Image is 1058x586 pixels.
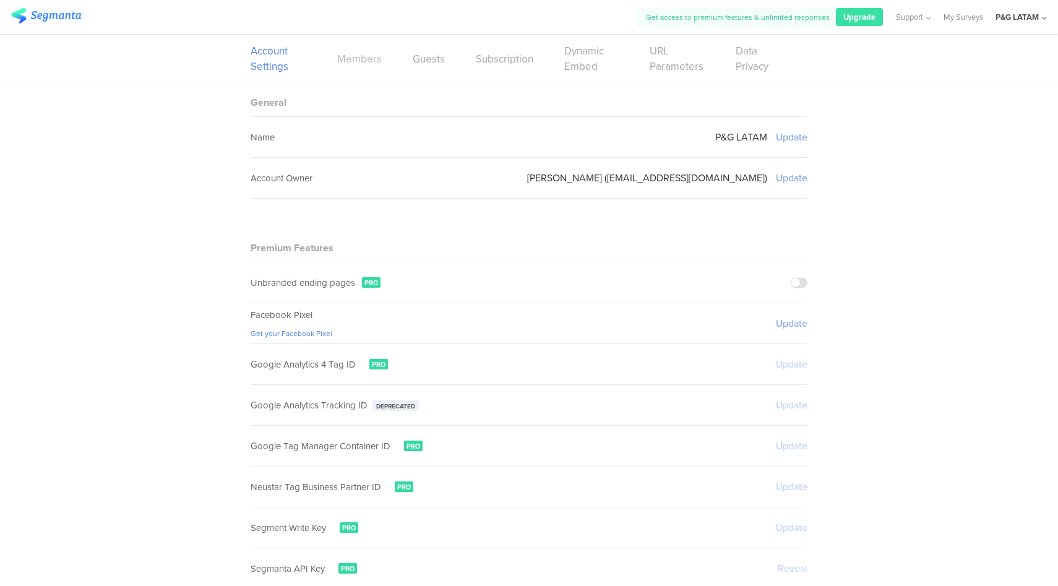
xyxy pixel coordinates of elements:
span: Support [896,11,923,23]
a: PRO [363,359,388,369]
a: Guests [413,51,445,67]
sg-setting-edit-trigger: Update [776,130,807,144]
img: segmanta logo [11,8,81,24]
sg-field-title: Account Owner [251,171,312,185]
a: Get your Facebook Pixel [251,328,332,339]
div: Deprecated [372,400,419,411]
sg-setting-value: P&G LATAM [715,130,767,144]
a: PRO [332,563,357,574]
a: Members [337,51,382,67]
a: Subscription [476,51,533,67]
span: PRO [364,278,378,288]
a: PRO [333,522,358,533]
sg-block-title: Premium Features [251,241,333,255]
span: PRO [342,523,356,533]
div: Unbranded ending pages [251,276,355,290]
a: PRO [397,441,423,451]
sg-field-title: Name [251,131,275,144]
sg-setting-value: [PERSON_NAME] ([EMAIL_ADDRESS][DOMAIN_NAME]) [527,171,767,185]
span: Google Analytics Tracking ID [251,399,368,412]
span: Neustar Tag Business Partner ID [251,480,381,494]
a: PRO [388,481,413,492]
span: Segment Write Key [251,521,326,535]
a: URL Parameters [650,43,704,74]
span: Google Tag Manager Container ID [251,439,390,453]
span: PRO [372,360,385,369]
span: PRO [406,441,420,451]
div: P&G LATAM [996,11,1039,23]
span: Google Analytics 4 Tag ID [251,358,356,371]
sg-block-title: General [251,95,286,110]
sg-setting-edit-trigger: Update [776,316,807,330]
span: Segmanta API Key [251,562,325,575]
span: Facebook Pixel [251,308,312,322]
sg-setting-edit-trigger: Update [776,171,807,185]
span: Upgrade [843,11,875,23]
span: PRO [397,482,411,492]
a: Data Privacy [736,43,776,74]
a: Dynamic Embed [564,43,619,74]
span: Get access to premium features & unlimited responses [646,12,830,23]
span: PRO [341,564,355,574]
